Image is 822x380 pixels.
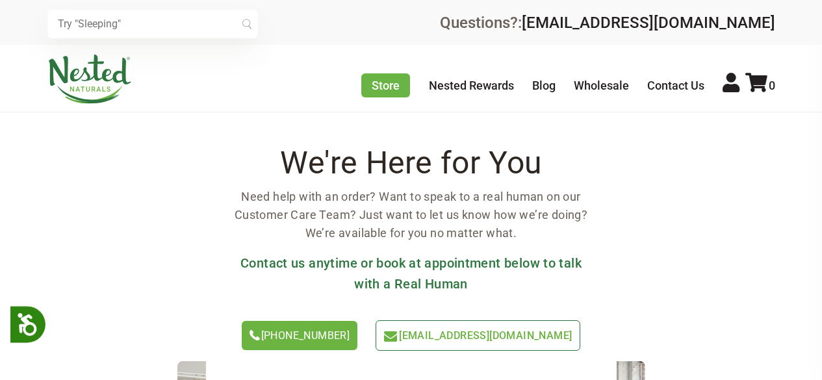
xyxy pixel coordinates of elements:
a: 0 [745,79,775,92]
a: Store [361,73,410,97]
a: [EMAIL_ADDRESS][DOMAIN_NAME] [522,14,775,32]
h2: We're Here for You [227,149,596,177]
a: [PHONE_NUMBER] [242,321,358,350]
a: Wholesale [574,79,629,92]
span: 0 [769,79,775,92]
img: icon-email-light-green.svg [384,331,397,342]
div: Questions?: [440,15,775,31]
a: Blog [532,79,556,92]
input: Try "Sleeping" [47,10,258,38]
p: Need help with an order? Want to speak to a real human on our Customer Care Team? Just want to le... [227,188,596,242]
a: [EMAIL_ADDRESS][DOMAIN_NAME] [376,320,580,351]
a: Nested Rewards [429,79,514,92]
a: Contact Us [647,79,704,92]
img: icon-phone.svg [250,330,260,340]
span: [EMAIL_ADDRESS][DOMAIN_NAME] [399,329,572,342]
h3: Contact us anytime or book at appointment below to talk with a Real Human [227,253,596,294]
img: Nested Naturals [47,55,132,104]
